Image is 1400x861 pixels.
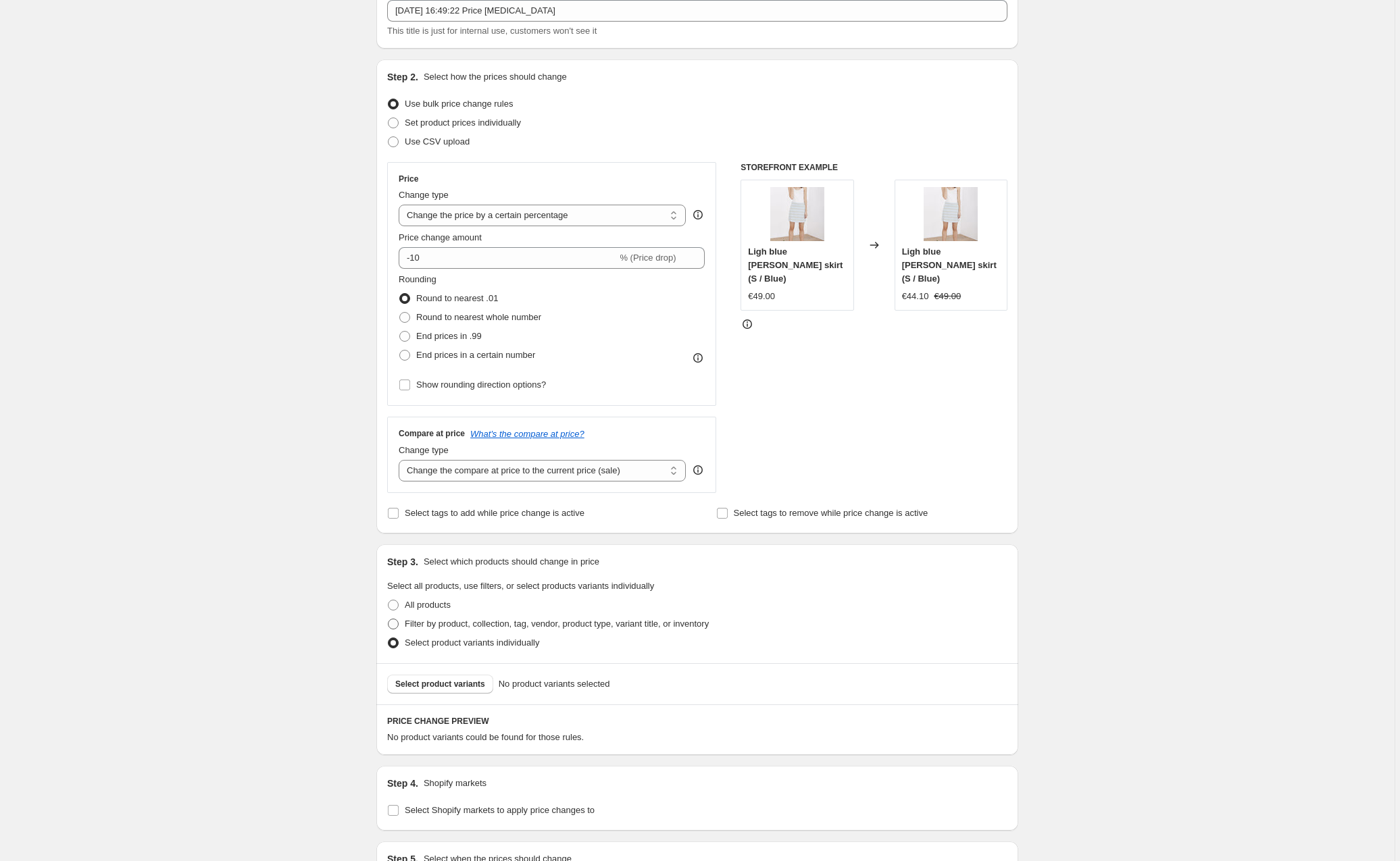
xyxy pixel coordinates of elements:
span: This title is just for internal use, customers won't see it [387,26,597,36]
div: help [691,463,705,477]
span: Select tags to add while price change is active [405,508,584,518]
span: Price change amount [399,232,482,242]
span: All products [405,600,451,610]
span: Round to nearest .01 [416,293,498,303]
span: Select tags to remove while price change is active [734,508,928,518]
div: help [691,208,705,221]
input: -15 [399,247,617,269]
span: % (Price drop) [620,253,676,263]
span: Ligh blue [PERSON_NAME] skirt (S / Blue) [902,246,997,284]
span: Select all products, use filters, or select products variants individually [387,581,654,591]
div: €49.00 [748,290,775,303]
h3: Price [399,174,418,184]
h2: Step 2. [387,70,418,84]
span: Filter by product, collection, tag, vendor, product type, variant title, or inventory [405,619,709,629]
span: Set product prices individually [405,118,521,128]
span: Rounding [399,274,436,284]
span: Change type [399,445,449,455]
img: 849_80x.jpg [924,187,978,241]
span: No product variants could be found for those rules. [387,732,584,742]
span: Ligh blue [PERSON_NAME] skirt (S / Blue) [748,246,843,284]
span: Change type [399,190,449,200]
span: Select Shopify markets to apply price changes to [405,805,595,815]
h6: PRICE CHANGE PREVIEW [387,716,1007,727]
button: Select product variants [387,675,493,694]
span: End prices in .99 [416,331,482,341]
span: Show rounding direction options? [416,380,546,390]
span: Use bulk price change rules [405,99,513,109]
h6: STOREFRONT EXAMPLE [741,162,1007,173]
span: Round to nearest whole number [416,312,541,322]
div: €44.10 [902,290,929,303]
img: 849_80x.jpg [770,187,824,241]
h3: Compare at price [399,428,465,439]
p: Select which products should change in price [424,555,599,569]
span: Select product variants individually [405,637,539,648]
p: Shopify markets [424,777,486,790]
button: What's the compare at price? [470,429,584,439]
h2: Step 4. [387,777,418,790]
span: Use CSV upload [405,136,470,147]
span: Select product variants [395,679,485,689]
span: End prices in a certain number [416,350,535,360]
h2: Step 3. [387,555,418,569]
strike: €49.00 [934,290,961,303]
p: Select how the prices should change [424,70,567,84]
span: No product variants selected [499,677,610,691]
